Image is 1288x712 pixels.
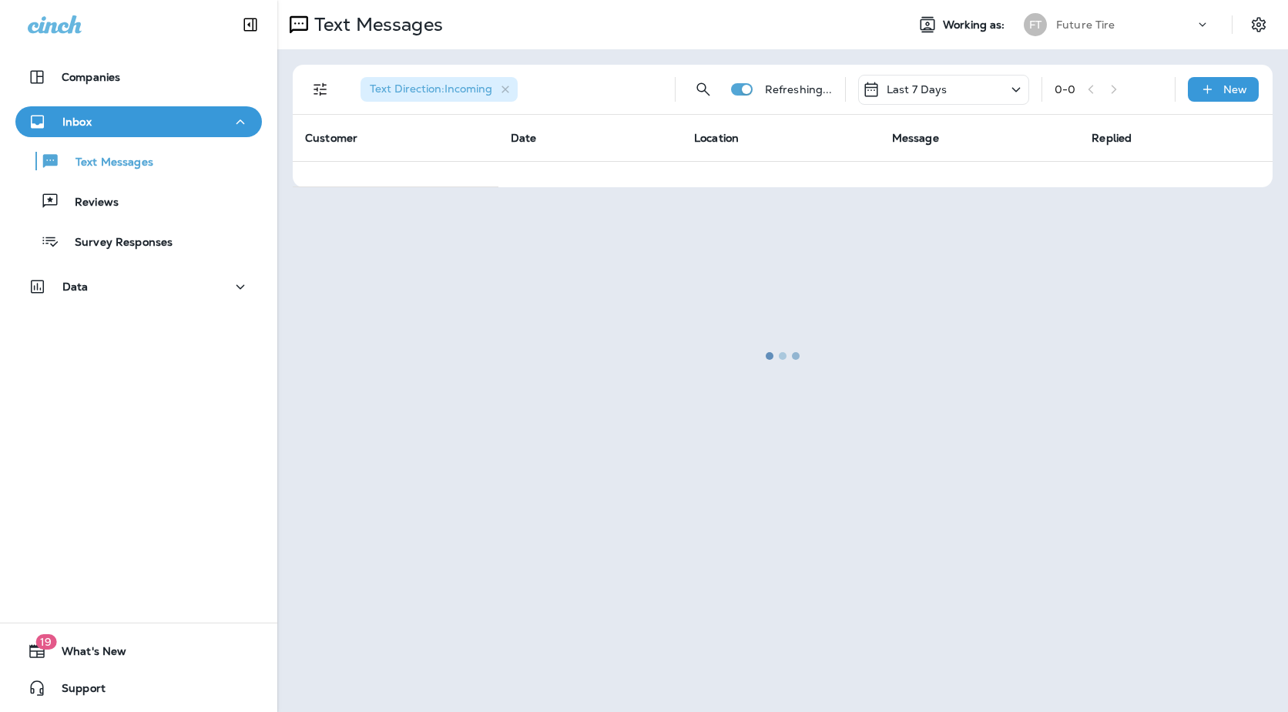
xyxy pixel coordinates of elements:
p: Reviews [59,196,119,210]
button: Reviews [15,185,262,217]
button: Inbox [15,106,262,137]
button: Data [15,271,262,302]
span: Support [46,682,106,700]
button: Survey Responses [15,225,262,257]
p: Text Messages [60,156,153,170]
span: 19 [35,634,56,650]
button: Companies [15,62,262,92]
p: Survey Responses [59,236,173,250]
p: Companies [62,71,120,83]
button: 19What's New [15,636,262,667]
button: Text Messages [15,145,262,177]
span: What's New [46,645,126,663]
p: Inbox [62,116,92,128]
p: Data [62,280,89,293]
p: New [1223,83,1247,96]
button: Collapse Sidebar [229,9,272,40]
button: Support [15,673,262,704]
